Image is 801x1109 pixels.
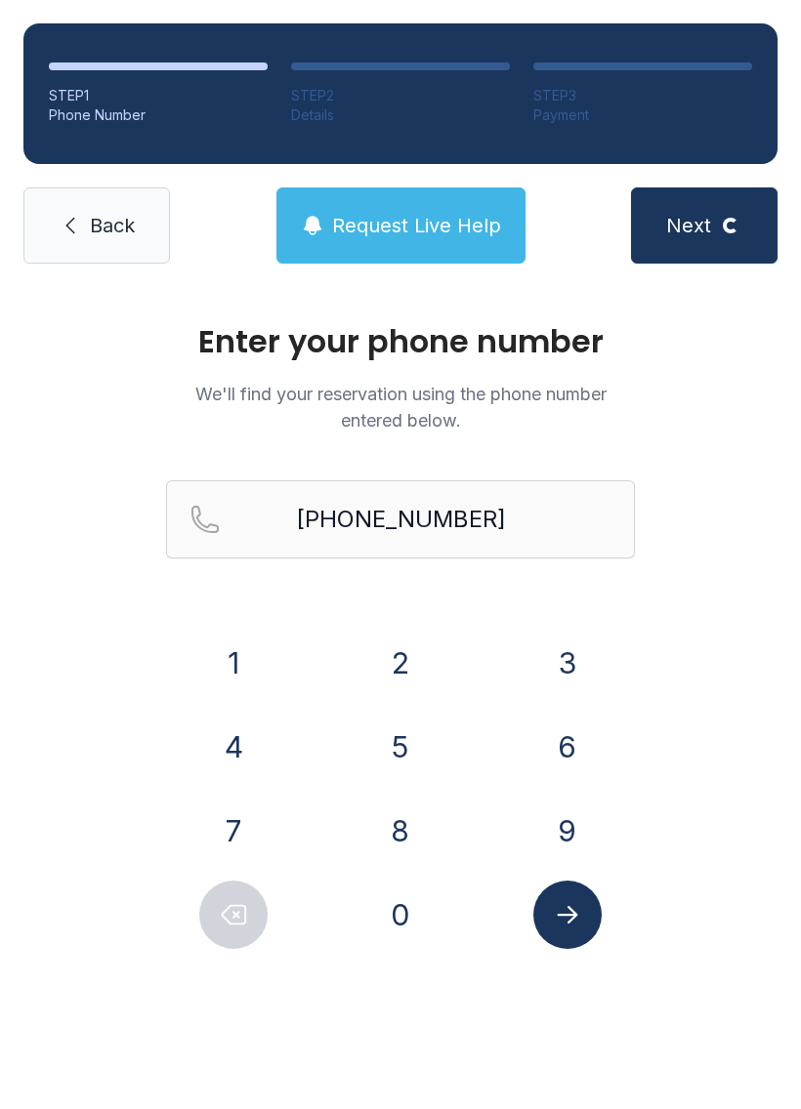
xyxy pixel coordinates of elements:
[533,881,602,949] button: Submit lookup form
[199,881,268,949] button: Delete number
[49,86,268,105] div: STEP 1
[199,629,268,697] button: 1
[533,713,602,781] button: 6
[291,86,510,105] div: STEP 2
[291,105,510,125] div: Details
[666,212,711,239] span: Next
[533,86,752,105] div: STEP 3
[199,797,268,865] button: 7
[166,381,635,433] p: We'll find your reservation using the phone number entered below.
[533,797,602,865] button: 9
[166,480,635,558] input: Reservation phone number
[533,629,602,697] button: 3
[366,713,435,781] button: 5
[166,326,635,357] h1: Enter your phone number
[366,881,435,949] button: 0
[49,105,268,125] div: Phone Number
[332,212,501,239] span: Request Live Help
[366,629,435,697] button: 2
[366,797,435,865] button: 8
[90,212,135,239] span: Back
[533,105,752,125] div: Payment
[199,713,268,781] button: 4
